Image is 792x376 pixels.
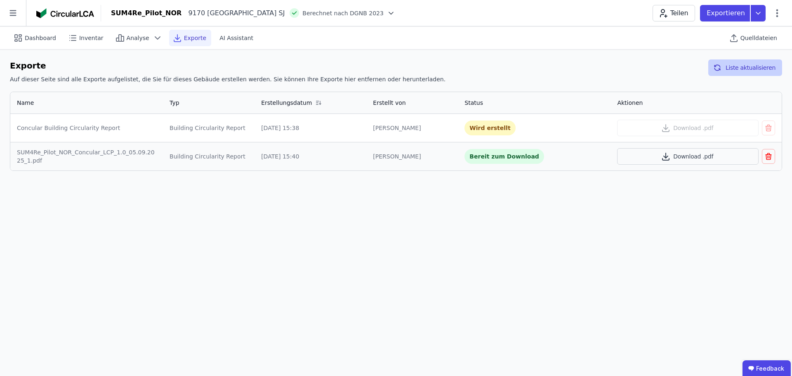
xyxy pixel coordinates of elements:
[17,99,34,107] div: Name
[617,148,758,165] button: Download .pdf
[653,5,695,21] button: Teilen
[184,34,206,42] span: Exporte
[127,34,149,42] span: Analyse
[10,75,445,83] h6: Auf dieser Seite sind alle Exporte aufgelistet, die Sie für dieses Gebäude erstellen werden. Sie ...
[740,34,777,42] span: Quelldateien
[261,152,360,161] div: [DATE] 15:40
[302,9,384,17] span: Berechnet nach DGNB 2023
[707,8,747,18] p: Exportieren
[464,99,483,107] div: Status
[170,152,248,161] div: Building Circularity Report
[708,59,782,76] button: Liste aktualisieren
[261,124,360,132] div: [DATE] 15:38
[17,148,156,165] div: SUM4Re_Pilot_NOR_Concular_LCP_1.0_05.09.2025_1.pdf
[111,8,181,18] div: SUM4Re_Pilot_NOR
[36,8,94,18] img: Concular
[617,120,758,136] button: Download .pdf
[79,34,104,42] span: Inventar
[261,99,312,107] div: Erstellungsdatum
[170,99,179,107] div: Typ
[10,59,445,72] h6: Exporte
[219,34,253,42] span: AI Assistant
[464,121,515,135] div: Wird erstellt
[170,124,248,132] div: Building Circularity Report
[25,34,56,42] span: Dashboard
[617,99,643,107] div: Aktionen
[17,124,156,132] div: Concular Building Circularity Report
[373,124,451,132] div: [PERSON_NAME]
[373,99,405,107] div: Erstellt von
[373,152,451,161] div: [PERSON_NAME]
[464,149,544,164] div: Bereit zum Download
[181,8,285,18] div: 9170 [GEOGRAPHIC_DATA] SJ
